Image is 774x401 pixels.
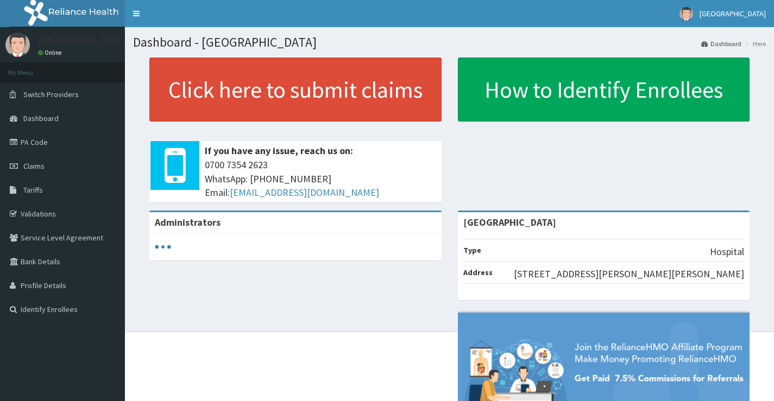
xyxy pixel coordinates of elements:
span: Claims [23,161,45,171]
span: Dashboard [23,113,59,123]
h1: Dashboard - [GEOGRAPHIC_DATA] [133,35,766,49]
p: [GEOGRAPHIC_DATA] [38,35,128,45]
p: [STREET_ADDRESS][PERSON_NAME][PERSON_NAME] [514,267,744,281]
b: Address [463,268,493,277]
img: User Image [5,33,30,57]
a: Click here to submit claims [149,58,442,122]
span: [GEOGRAPHIC_DATA] [700,9,766,18]
p: Hospital [710,245,744,259]
b: Type [463,245,481,255]
b: If you have any issue, reach us on: [205,144,353,157]
a: Online [38,49,64,56]
a: How to Identify Enrollees [458,58,750,122]
svg: audio-loading [155,239,171,255]
li: Here [742,39,766,48]
a: Dashboard [701,39,741,48]
span: Tariffs [23,185,43,195]
a: [EMAIL_ADDRESS][DOMAIN_NAME] [230,186,379,199]
strong: [GEOGRAPHIC_DATA] [463,216,556,228]
span: 0700 7354 2623 WhatsApp: [PHONE_NUMBER] Email: [205,158,436,200]
b: Administrators [155,216,221,228]
span: Switch Providers [23,90,79,99]
img: User Image [679,7,693,21]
